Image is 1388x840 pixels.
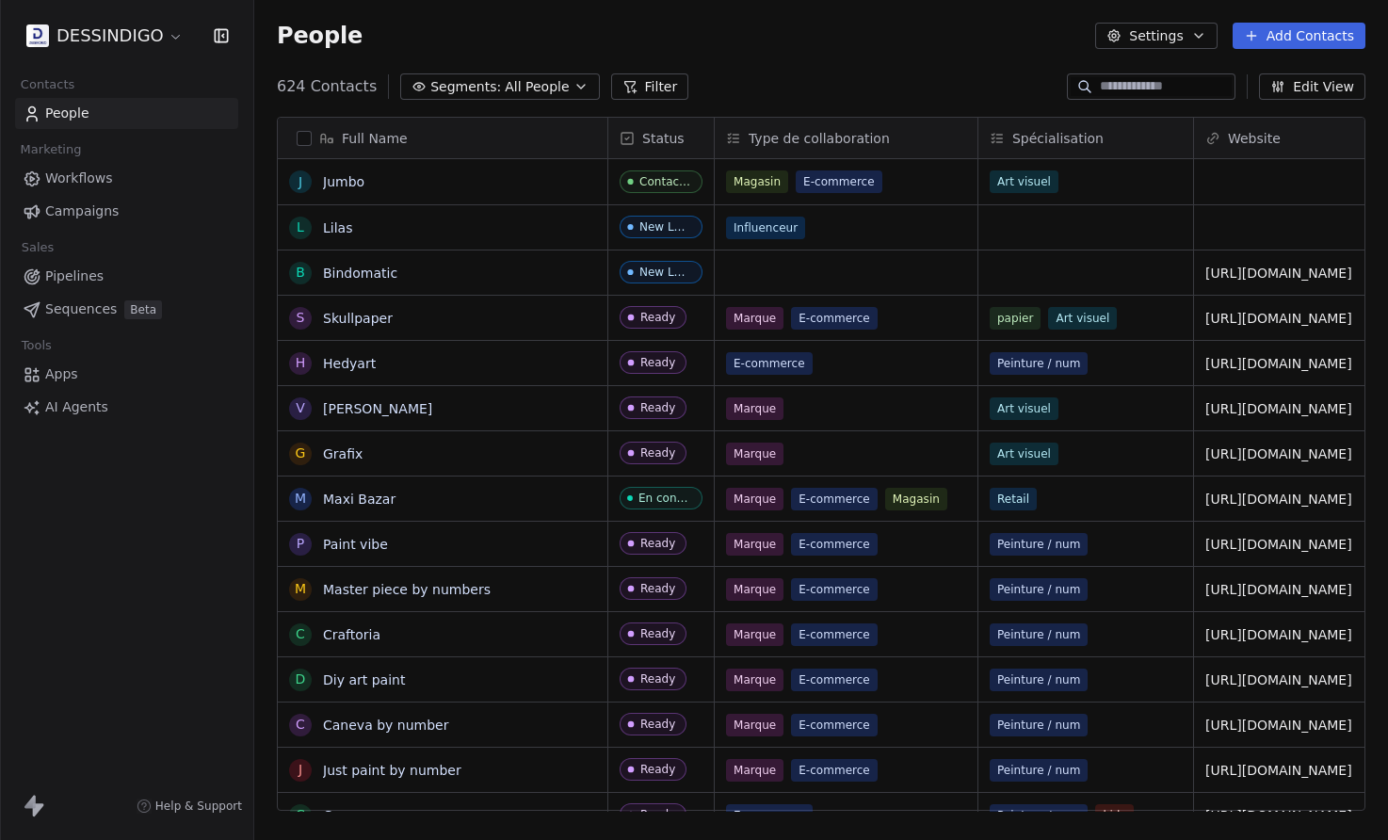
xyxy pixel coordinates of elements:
div: C [296,715,305,735]
a: [URL][DOMAIN_NAME] [1205,582,1352,597]
button: Filter [611,73,689,100]
img: DD.jpeg [26,24,49,47]
span: Peinture / num [990,714,1089,736]
span: Influenceur [726,217,805,239]
a: [URL][DOMAIN_NAME] [1205,492,1352,507]
span: Magasin [726,170,788,193]
div: Ready [640,808,675,821]
span: Marque [726,397,783,420]
div: C [296,624,305,644]
span: Art visuel [1048,307,1117,330]
span: Type de collaboration [749,129,890,148]
a: Bindomatic [323,266,397,281]
a: [URL][DOMAIN_NAME] [1205,672,1352,687]
div: S [297,308,305,328]
span: Contacts [12,71,83,99]
span: Marque [726,443,783,465]
span: Magasin [885,488,947,510]
div: grid [278,159,608,812]
a: [URL][DOMAIN_NAME] [1205,356,1352,371]
span: Workflows [45,169,113,188]
span: Beta [124,300,162,319]
div: J [299,172,302,192]
span: Marque [726,307,783,330]
a: [URL][DOMAIN_NAME] [1205,627,1352,642]
span: E-commerce [791,623,878,646]
a: Pipelines [15,261,238,292]
span: Segments: [430,77,501,97]
button: Settings [1095,23,1217,49]
a: AI Agents [15,392,238,423]
span: Sequences [45,299,117,319]
span: Peinture / num [990,623,1089,646]
a: [URL][DOMAIN_NAME] [1205,808,1352,823]
span: Retail [990,488,1037,510]
span: kids [1095,804,1133,827]
span: 624 Contacts [277,75,377,98]
a: [URL][DOMAIN_NAME] [1205,537,1352,552]
a: Workflows [15,163,238,194]
span: Marque [726,669,783,691]
a: Campaigns [15,196,238,227]
a: Jumbo [323,174,364,189]
a: [URL][DOMAIN_NAME] [1205,401,1352,416]
a: Skullpaper [323,311,393,326]
span: Marque [726,533,783,556]
span: E-commerce [726,352,813,375]
a: Grafix [323,446,363,461]
div: Contact 1 [639,175,691,188]
span: Marque [726,759,783,782]
span: Tools [13,331,59,360]
span: Status [642,129,685,148]
span: Peinture / num [990,578,1089,601]
span: Art visuel [990,397,1058,420]
a: Maxi Bazar [323,492,395,507]
div: L [297,218,304,237]
div: Full Name [278,118,607,158]
span: E-commerce [791,488,878,510]
a: Paint vibe [323,537,388,552]
div: New Lead [639,266,691,279]
div: Ready [640,537,675,550]
a: [URL][DOMAIN_NAME] [1205,266,1352,281]
span: Marque [726,578,783,601]
div: J [299,760,302,780]
span: Pipelines [45,267,104,286]
div: P [297,534,304,554]
a: Master piece by numbers [323,582,491,597]
div: Ready [640,718,675,731]
a: Caneva by number [323,718,448,733]
span: Apps [45,364,78,384]
div: Spécialisation [978,118,1193,158]
span: E-commerce [726,804,813,827]
span: People [45,104,89,123]
span: Peinture / num [990,759,1089,782]
a: Creavea [323,808,378,823]
span: DESSINDIGO [56,24,164,48]
div: Status [608,118,714,158]
span: papier [990,307,1041,330]
div: Ready [640,401,675,414]
div: New Lead [639,220,691,234]
div: H [296,353,306,373]
a: Apps [15,359,238,390]
a: People [15,98,238,129]
a: [URL][DOMAIN_NAME] [1205,311,1352,326]
div: Ready [640,672,675,686]
span: E-commerce [791,714,878,736]
span: E-commerce [791,533,878,556]
span: Campaigns [45,202,119,221]
span: E-commerce [791,307,878,330]
span: Spécialisation [1012,129,1104,148]
div: Type de collaboration [715,118,977,158]
span: Peinture / num [990,533,1089,556]
a: [URL][DOMAIN_NAME] [1205,763,1352,778]
span: E-commerce [791,578,878,601]
span: Website [1228,129,1281,148]
a: Help & Support [137,799,242,814]
div: M [295,489,306,509]
div: Ready [640,627,675,640]
span: Peinture / num [990,804,1089,827]
div: C [296,805,305,825]
span: Help & Support [155,799,242,814]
